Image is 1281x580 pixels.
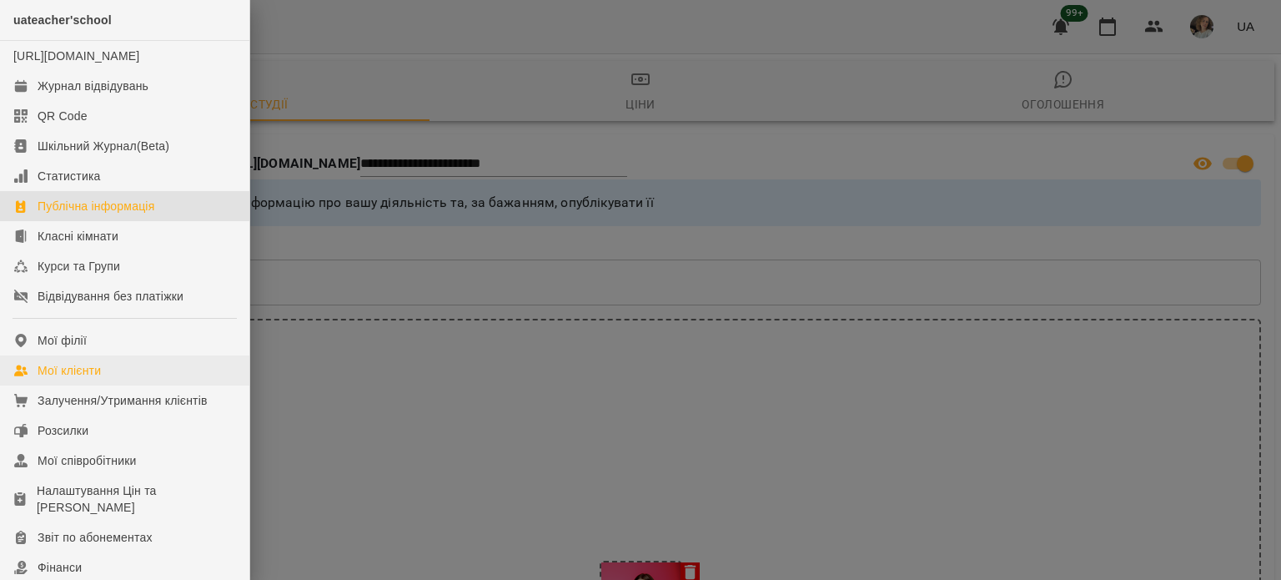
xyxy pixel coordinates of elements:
[38,529,153,546] div: Звіт по абонементах
[13,13,112,27] span: uateacher'school
[38,332,87,349] div: Мої філії
[38,168,101,184] div: Статистика
[38,559,82,576] div: Фінанси
[37,482,236,516] div: Налаштування Цін та [PERSON_NAME]
[38,258,120,275] div: Курси та Групи
[38,138,169,154] div: Шкільний Журнал(Beta)
[38,452,137,469] div: Мої співробітники
[38,228,118,245] div: Класні кімнати
[38,422,88,439] div: Розсилки
[38,288,183,305] div: Відвідування без платіжки
[13,49,139,63] a: [URL][DOMAIN_NAME]
[38,78,148,94] div: Журнал відвідувань
[38,198,154,214] div: Публічна інформація
[38,108,88,124] div: QR Code
[38,362,101,379] div: Мої клієнти
[38,392,208,409] div: Залучення/Утримання клієнтів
